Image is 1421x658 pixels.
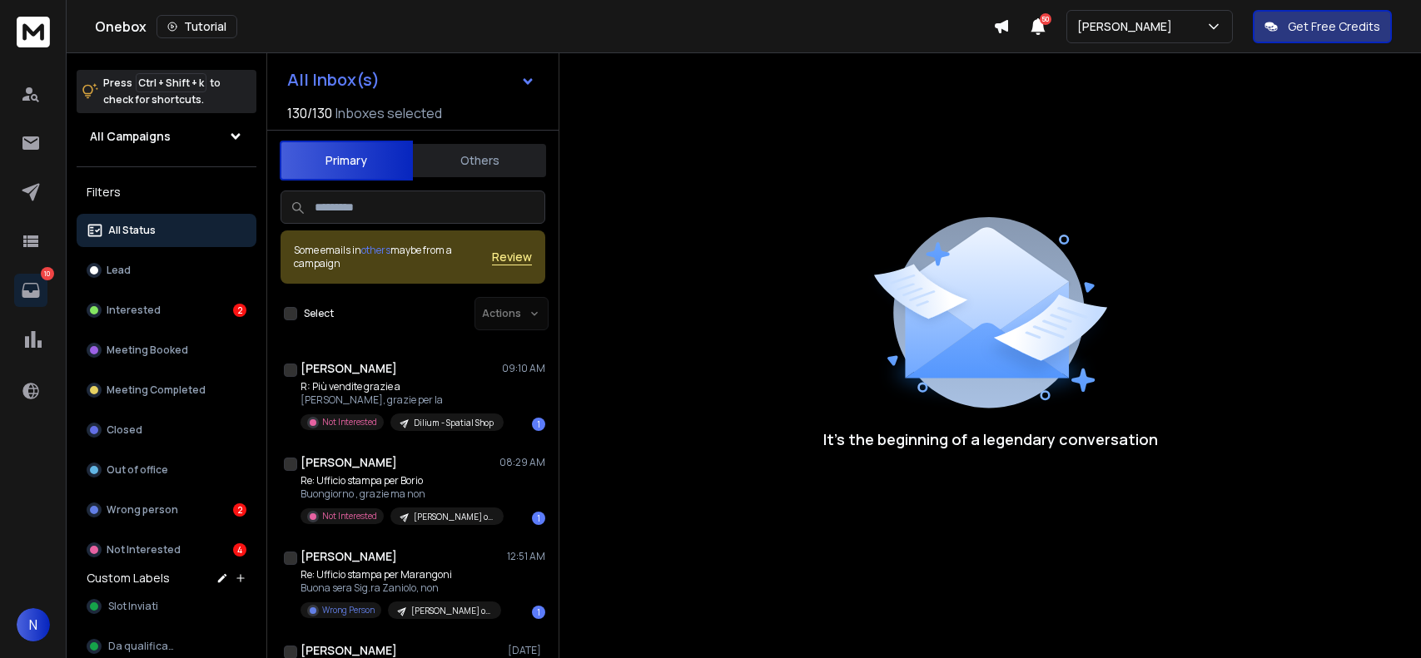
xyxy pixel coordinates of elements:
button: N [17,608,50,641]
p: [PERSON_NAME], grazie per la [301,393,500,407]
button: Others [413,142,546,179]
p: Closed [107,423,142,437]
button: Primary [280,141,413,181]
p: [PERSON_NAME] ottobre [414,511,494,523]
div: 1 [532,512,545,525]
button: Interested2 [77,294,256,327]
button: Not Interested4 [77,533,256,566]
button: All Campaigns [77,120,256,153]
div: Some emails in maybe from a campaign [294,244,492,270]
p: Press to check for shortcuts. [103,75,221,108]
p: [DATE] [508,644,545,657]
button: Slot Inviati [77,590,256,623]
p: [PERSON_NAME] ottobre [411,605,491,617]
p: Wrong Person [322,604,375,616]
a: 10 [14,274,47,307]
h1: [PERSON_NAME] [301,548,397,565]
div: 4 [233,543,246,557]
p: Interested [107,304,161,317]
button: All Status [77,214,256,247]
h3: Filters [77,181,256,204]
button: All Inbox(s) [274,63,549,96]
h3: Custom Labels [87,570,170,586]
p: Get Free Credits [1288,18,1380,35]
button: Meeting Completed [77,374,256,407]
span: 50 [1040,13,1051,25]
p: Lead [107,264,131,277]
p: Buona sera Sig.ra Zaniolo, non [301,581,500,595]
p: Not Interested [322,510,377,522]
button: Get Free Credits [1253,10,1392,43]
span: others [361,243,390,257]
p: 12:51 AM [507,550,545,563]
div: 2 [233,304,246,317]
div: 2 [233,503,246,517]
p: All Status [108,224,156,237]
p: Not Interested [322,416,377,428]
button: Meeting Booked [77,334,256,367]
p: [PERSON_NAME] [1077,18,1179,35]
h1: All Inbox(s) [287,72,380,88]
div: Onebox [95,15,993,38]
button: Wrong person2 [77,493,256,527]
label: Select [304,307,334,320]
p: It’s the beginning of a legendary conversation [823,428,1158,451]
p: Re: Ufficio stampa per Borio [301,474,500,487]
h1: [PERSON_NAME] [301,454,397,471]
p: Re: Ufficio stampa per Marangoni [301,568,500,581]
p: Wrong person [107,503,178,517]
p: Meeting Completed [107,383,206,397]
span: Da qualificare [108,640,178,653]
p: Not Interested [107,543,181,557]
p: Buongiorno , grazie ma non [301,487,500,501]
h1: [PERSON_NAME] [301,360,397,377]
h3: Inboxes selected [335,103,442,123]
p: 08:29 AM [499,456,545,469]
span: Ctrl + Shift + k [136,73,206,92]
button: Review [492,249,532,265]
p: R: Più vendite grazie a [301,380,500,393]
p: Dilium - Spatial Shop [414,417,494,429]
p: Out of office [107,463,168,477]
span: 130 / 130 [287,103,332,123]
div: 1 [532,606,545,619]
p: 10 [41,267,54,280]
h1: All Campaigns [90,128,171,145]
p: Meeting Booked [107,344,188,357]
button: Lead [77,254,256,287]
div: 1 [532,418,545,431]
button: Tutorial [157,15,237,38]
button: Closed [77,413,256,447]
button: Out of office [77,453,256,487]
p: 09:10 AM [502,362,545,375]
span: Slot Inviati [108,600,158,613]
